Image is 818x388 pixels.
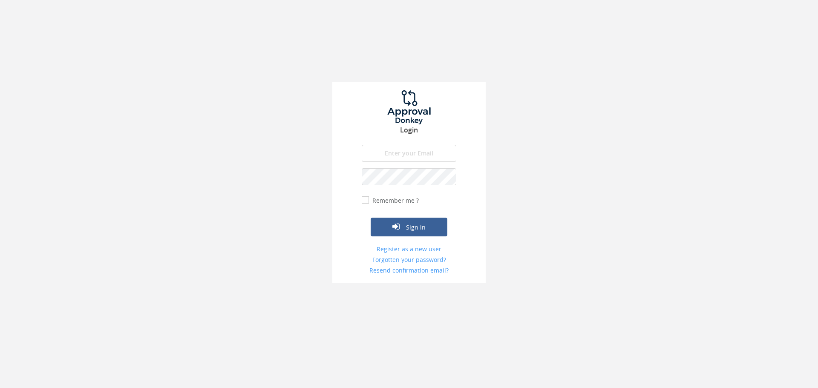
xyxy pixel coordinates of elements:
input: Enter your Email [362,145,456,162]
label: Remember me ? [370,196,419,205]
h3: Login [332,126,486,134]
a: Register as a new user [362,245,456,253]
a: Forgotten your password? [362,256,456,264]
img: logo.png [377,90,441,124]
button: Sign in [371,218,447,236]
a: Resend confirmation email? [362,266,456,275]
